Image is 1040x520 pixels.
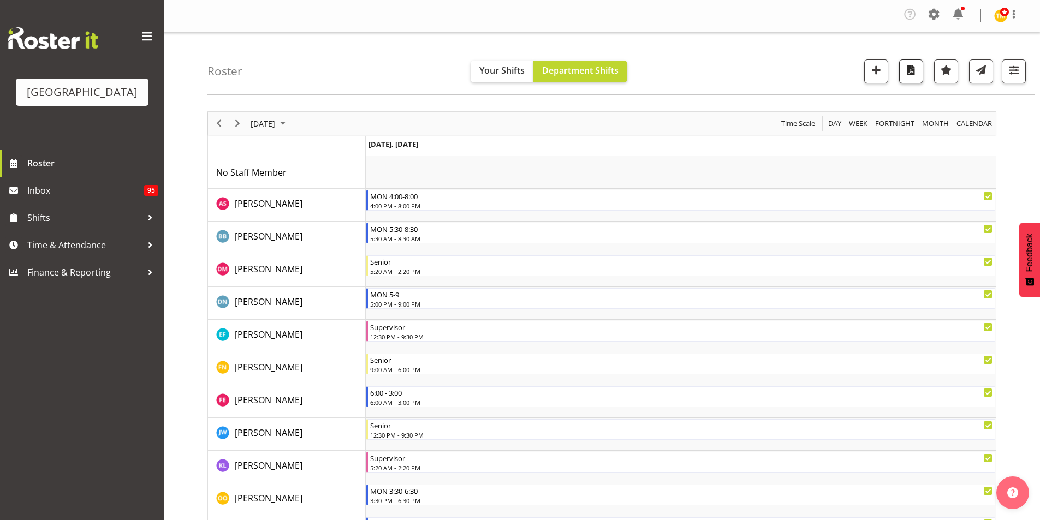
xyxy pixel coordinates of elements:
[955,117,993,130] span: calendar
[235,296,302,308] span: [PERSON_NAME]
[366,386,995,407] div: Finn Edwards"s event - 6:00 - 3:00 Begin From Monday, September 1, 2025 at 6:00:00 AM GMT+12:00 E...
[370,256,993,267] div: Senior
[208,418,366,451] td: Jason Wong resource
[370,223,993,234] div: MON 5:30-8:30
[370,234,993,243] div: 5:30 AM - 8:30 AM
[208,254,366,287] td: Devon Morris-Brown resource
[366,485,995,505] div: Oliver O'Byrne"s event - MON 3:30-6:30 Begin From Monday, September 1, 2025 at 3:30:00 PM GMT+12:...
[235,263,302,275] span: [PERSON_NAME]
[235,328,302,340] span: [PERSON_NAME]
[27,84,138,100] div: [GEOGRAPHIC_DATA]
[27,237,142,253] span: Time & Attendance
[27,264,142,280] span: Finance & Reporting
[208,222,366,254] td: Bradley Barton resource
[235,328,302,341] a: [PERSON_NAME]
[230,117,245,130] button: Next
[208,352,366,385] td: Felix Nicholls resource
[955,117,994,130] button: Month
[899,59,923,83] button: Download a PDF of the roster for the current day
[873,117,917,130] button: Fortnight
[370,289,993,300] div: MON 5-9
[370,321,993,332] div: Supervisor
[542,64,619,76] span: Department Shifts
[144,185,158,196] span: 95
[920,117,951,130] button: Timeline Month
[366,452,995,473] div: Kate Lawless"s event - Supervisor Begin From Monday, September 1, 2025 at 5:20:00 AM GMT+12:00 En...
[370,496,993,505] div: 3:30 PM - 6:30 PM
[235,426,302,439] a: [PERSON_NAME]
[479,64,525,76] span: Your Shifts
[235,262,302,276] a: [PERSON_NAME]
[369,139,418,149] span: [DATE], [DATE]
[235,459,302,472] a: [PERSON_NAME]
[208,451,366,483] td: Kate Lawless resource
[208,385,366,418] td: Finn Edwards resource
[8,27,98,49] img: Rosterit website logo
[235,198,302,210] span: [PERSON_NAME]
[370,300,993,308] div: 5:00 PM - 9:00 PM
[864,59,888,83] button: Add a new shift
[27,182,144,199] span: Inbox
[827,117,842,130] span: Day
[366,288,995,309] div: Drew Nielsen"s event - MON 5-9 Begin From Monday, September 1, 2025 at 5:00:00 PM GMT+12:00 Ends ...
[370,398,993,407] div: 6:00 AM - 3:00 PM
[827,117,843,130] button: Timeline Day
[370,190,993,201] div: MON 4:00-8:00
[235,492,302,504] span: [PERSON_NAME]
[370,365,993,374] div: 9:00 AM - 6:00 PM
[780,117,816,130] span: Time Scale
[934,59,958,83] button: Highlight an important date within the roster.
[210,112,228,135] div: Previous
[212,117,227,130] button: Previous
[235,361,302,373] span: [PERSON_NAME]
[207,65,242,77] h4: Roster
[366,190,995,211] div: Alex Sansom"s event - MON 4:00-8:00 Begin From Monday, September 1, 2025 at 4:00:00 PM GMT+12:00 ...
[208,189,366,222] td: Alex Sansom resource
[235,230,302,242] span: [PERSON_NAME]
[370,387,993,398] div: 6:00 - 3:00
[27,155,158,171] span: Roster
[370,201,993,210] div: 4:00 PM - 8:00 PM
[370,463,993,472] div: 5:20 AM - 2:20 PM
[370,354,993,365] div: Senior
[874,117,916,130] span: Fortnight
[370,485,993,496] div: MON 3:30-6:30
[216,166,287,179] a: No Staff Member
[235,427,302,439] span: [PERSON_NAME]
[370,431,993,439] div: 12:30 PM - 9:30 PM
[235,492,302,505] a: [PERSON_NAME]
[780,117,817,130] button: Time Scale
[208,287,366,320] td: Drew Nielsen resource
[366,223,995,243] div: Bradley Barton"s event - MON 5:30-8:30 Begin From Monday, September 1, 2025 at 5:30:00 AM GMT+12:...
[533,61,627,82] button: Department Shifts
[370,452,993,463] div: Supervisor
[994,9,1007,22] img: thomas-meulenbroek4912.jpg
[969,59,993,83] button: Send a list of all shifts for the selected filtered period to all rostered employees.
[235,230,302,243] a: [PERSON_NAME]
[370,420,993,431] div: Senior
[370,332,993,341] div: 12:30 PM - 9:30 PM
[848,117,869,130] span: Week
[366,354,995,374] div: Felix Nicholls"s event - Senior Begin From Monday, September 1, 2025 at 9:00:00 AM GMT+12:00 Ends...
[228,112,247,135] div: Next
[235,459,302,471] span: [PERSON_NAME]
[235,197,302,210] a: [PERSON_NAME]
[235,295,302,308] a: [PERSON_NAME]
[370,267,993,276] div: 5:20 AM - 2:20 PM
[366,255,995,276] div: Devon Morris-Brown"s event - Senior Begin From Monday, September 1, 2025 at 5:20:00 AM GMT+12:00 ...
[1025,234,1035,272] span: Feedback
[216,166,287,178] span: No Staff Member
[1019,223,1040,297] button: Feedback - Show survey
[235,393,302,407] a: [PERSON_NAME]
[921,117,950,130] span: Month
[366,419,995,440] div: Jason Wong"s event - Senior Begin From Monday, September 1, 2025 at 12:30:00 PM GMT+12:00 Ends At...
[235,361,302,374] a: [PERSON_NAME]
[208,320,366,352] td: Earl Foran resource
[1007,487,1018,498] img: help-xxl-2.png
[235,394,302,406] span: [PERSON_NAME]
[249,117,276,130] span: [DATE]
[208,483,366,516] td: Oliver O'Byrne resource
[27,210,142,226] span: Shifts
[249,117,290,130] button: September 1, 2025
[471,61,533,82] button: Your Shifts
